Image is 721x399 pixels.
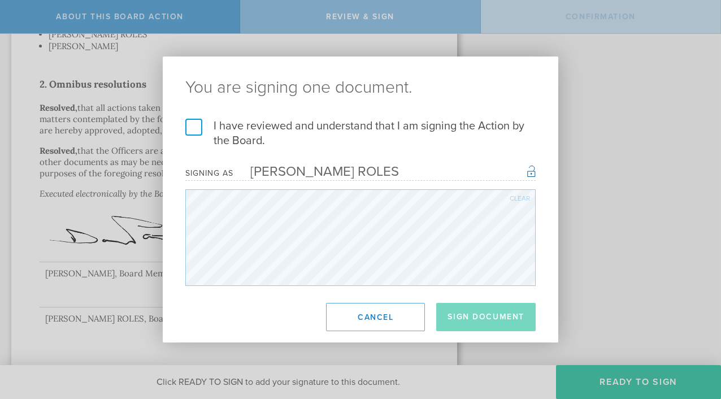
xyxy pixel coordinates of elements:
[326,303,425,331] button: Cancel
[233,163,399,180] div: [PERSON_NAME] ROLES
[185,119,536,148] label: I have reviewed and understand that I am signing the Action by the Board.
[185,168,233,178] div: Signing as
[436,303,536,331] button: Sign Document
[185,79,536,96] ng-pluralize: You are signing one document.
